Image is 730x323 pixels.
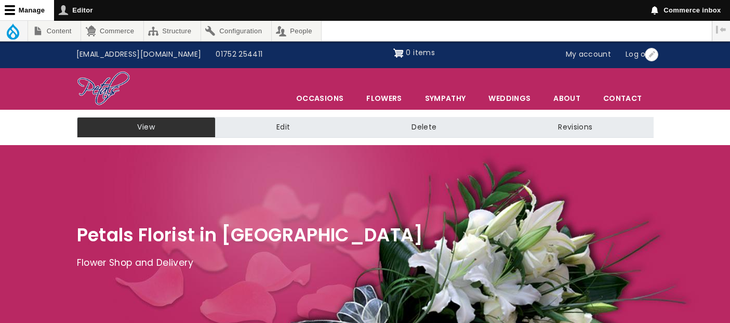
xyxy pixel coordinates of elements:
a: People [272,21,322,41]
p: Flower Shop and Delivery [77,255,654,271]
a: Delete [351,117,497,138]
span: Petals Florist in [GEOGRAPHIC_DATA] [77,222,423,248]
a: [EMAIL_ADDRESS][DOMAIN_NAME] [69,45,209,64]
a: Sympathy [414,87,477,109]
a: Flowers [355,87,413,109]
a: Commerce [81,21,143,41]
a: About [542,87,591,109]
a: Revisions [497,117,653,138]
a: My account [559,45,619,64]
a: Log out [618,45,661,64]
a: Content [28,21,81,41]
span: Weddings [477,87,541,109]
a: Contact [592,87,653,109]
span: 0 items [406,47,434,58]
a: Edit [216,117,351,138]
img: Home [77,71,130,107]
a: View [77,117,216,138]
button: Open User account menu configuration options [645,48,658,61]
nav: Tabs [69,117,661,138]
a: Structure [144,21,201,41]
a: 01752 254411 [208,45,270,64]
span: Occasions [285,87,354,109]
button: Vertical orientation [712,21,730,38]
a: Configuration [201,21,271,41]
img: Shopping cart [393,45,404,61]
a: Shopping cart 0 items [393,45,435,61]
